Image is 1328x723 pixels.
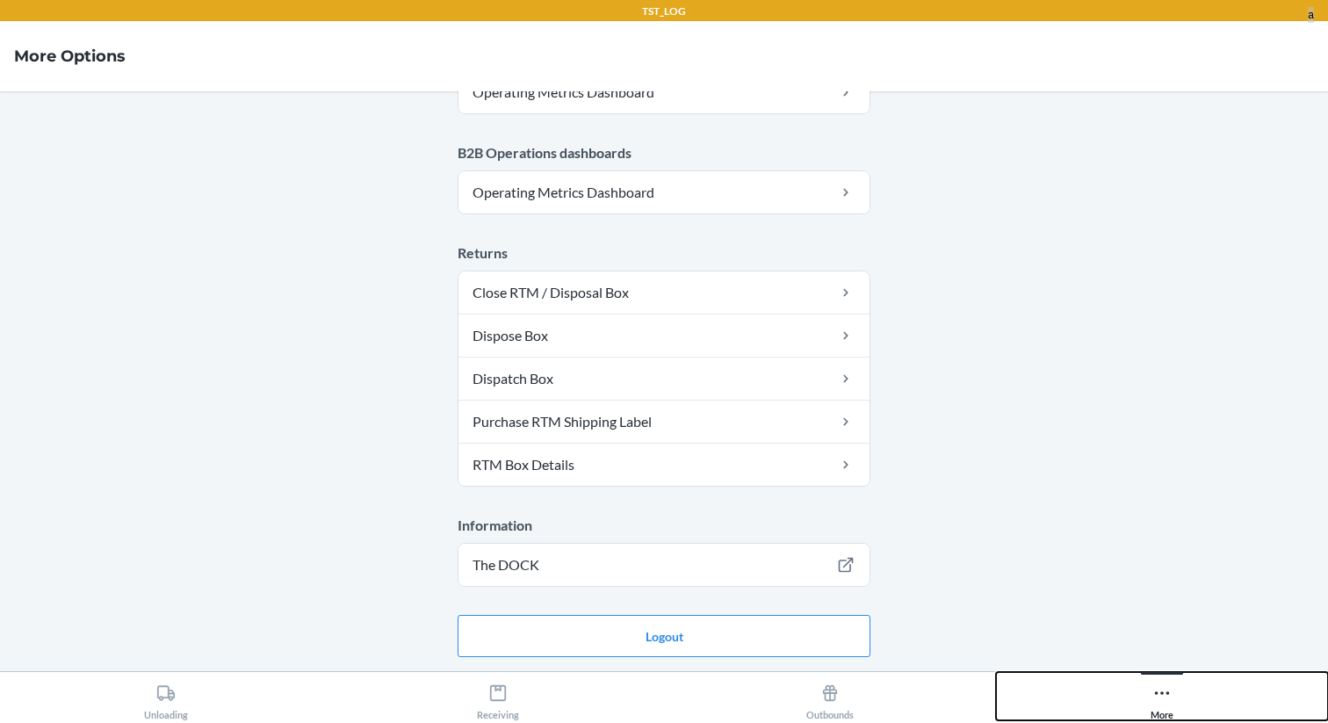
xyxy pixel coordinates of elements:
div: More [1151,676,1173,720]
a: The DOCK [458,544,870,586]
a: Operating Metrics Dashboard [458,171,870,213]
a: Close RTM / Disposal Box [458,271,870,314]
a: Purchase RTM Shipping Label [458,401,870,443]
p: Returns [458,242,870,264]
div: Outbounds [806,676,854,720]
button: Outbounds [664,672,996,720]
a: Operating Metrics Dashboard [458,71,870,113]
p: TST_LOG [642,4,686,19]
p: B2B Operations dashboards [458,142,870,163]
button: Receiving [332,672,664,720]
button: Logout [458,615,870,657]
p: Information [458,515,870,536]
button: More [996,672,1328,720]
div: Unloading [144,676,188,720]
a: Dispose Box [458,315,870,357]
h4: More Options [14,45,126,68]
div: Receiving [477,676,519,720]
a: Dispatch Box [458,358,870,400]
a: RTM Box Details [458,444,870,486]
